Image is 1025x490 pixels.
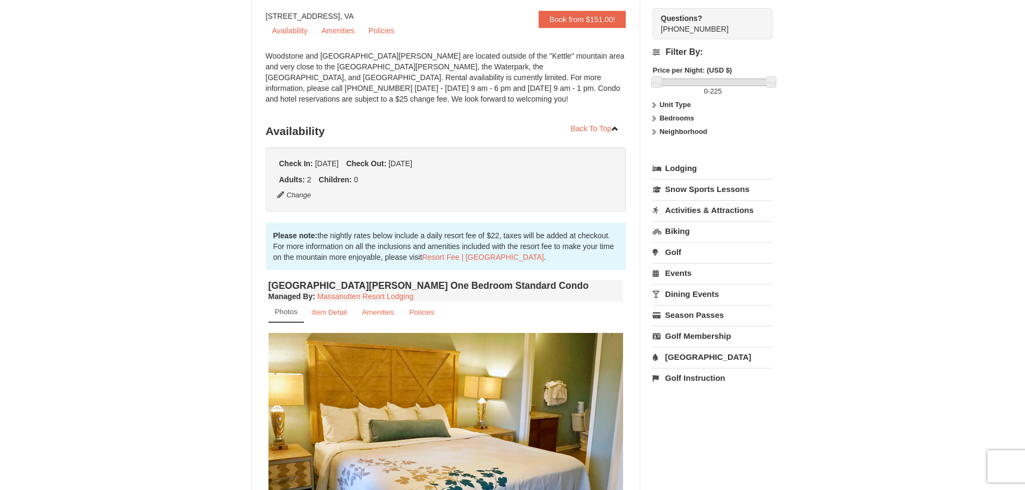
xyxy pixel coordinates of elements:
span: Managed By [268,292,313,301]
a: Back To Top [564,120,626,137]
strong: Unit Type [660,101,691,109]
a: Dining Events [653,284,773,304]
span: 225 [710,87,722,95]
a: Item Detail [305,302,354,323]
a: Golf Instruction [653,368,773,388]
span: [DATE] [388,159,412,168]
a: Policies [362,23,401,39]
h4: Filter By: [653,47,773,57]
span: 2 [307,175,312,184]
span: [PHONE_NUMBER] [661,13,753,33]
button: Change [277,189,312,201]
a: Photos [268,302,304,323]
a: Amenities [355,302,401,323]
strong: : [268,292,315,301]
small: Amenities [362,308,394,316]
a: Amenities [315,23,360,39]
a: Policies [402,302,441,323]
span: [DATE] [315,159,338,168]
div: the nightly rates below include a daily resort fee of $22, taxes will be added at checkout. For m... [266,223,626,270]
strong: Children: [319,175,351,184]
span: 0 [354,175,358,184]
strong: Price per Night: (USD $) [653,66,732,74]
a: Events [653,263,773,283]
a: Snow Sports Lessons [653,179,773,199]
a: Resort Fee | [GEOGRAPHIC_DATA] [422,253,544,261]
strong: Please note: [273,231,317,240]
a: Golf [653,242,773,262]
a: Availability [266,23,314,39]
div: Woodstone and [GEOGRAPHIC_DATA][PERSON_NAME] are located outside of the "Kettle" mountain area an... [266,51,626,115]
a: Activities & Attractions [653,200,773,220]
strong: Adults: [279,175,305,184]
strong: Questions? [661,14,702,23]
strong: Bedrooms [660,114,694,122]
a: Massanutten Resort Lodging [317,292,414,301]
a: Biking [653,221,773,241]
a: [GEOGRAPHIC_DATA] [653,347,773,367]
small: Item Detail [312,308,347,316]
a: Season Passes [653,305,773,325]
span: 0 [704,87,708,95]
strong: Check Out: [346,159,386,168]
small: Policies [409,308,434,316]
a: Book from $151.00! [539,11,626,28]
label: - [653,86,773,97]
h3: Availability [266,120,626,142]
a: Golf Membership [653,326,773,346]
strong: Neighborhood [660,127,708,136]
h4: [GEOGRAPHIC_DATA][PERSON_NAME] One Bedroom Standard Condo [268,280,624,291]
small: Photos [275,308,298,316]
strong: Check In: [279,159,313,168]
a: Lodging [653,159,773,178]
